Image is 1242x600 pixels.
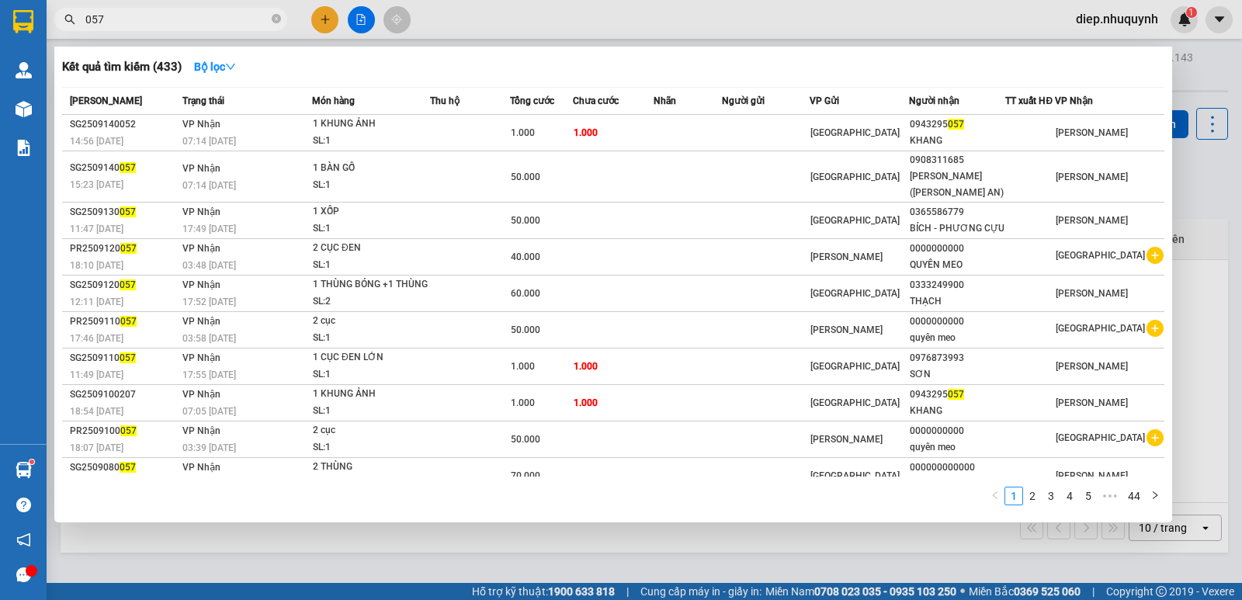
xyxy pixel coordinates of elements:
li: 3 [1042,487,1060,505]
li: 5 [1079,487,1098,505]
div: quyên meo [910,330,1005,346]
li: 2 [1023,487,1042,505]
div: 0908311685 [910,152,1005,168]
div: 0943295 [910,387,1005,403]
span: 18:10 [DATE] [70,260,123,271]
div: 2 CỤC ĐEN [313,240,429,257]
span: [GEOGRAPHIC_DATA] [1056,323,1145,334]
span: 1.000 [511,397,535,408]
div: 0365586779 [910,204,1005,220]
span: 057 [120,425,137,436]
span: plus-circle [1147,429,1164,446]
div: SƠN [910,366,1005,383]
span: 17:49 [DATE] [182,224,236,234]
div: 1 KHUNG ẢNH [313,386,429,403]
span: VP Nhận [182,163,220,174]
div: SL: 1 [313,476,429,493]
div: SL: 1 [313,439,429,456]
span: VP Nhận [1055,95,1093,106]
span: 11:49 [DATE] [70,369,123,380]
div: SG2509080 [70,460,178,476]
img: warehouse-icon [16,62,32,78]
img: logo-vxr [13,10,33,33]
span: 1.000 [574,361,598,372]
div: SL: 1 [313,220,429,238]
div: [PERSON_NAME] [910,476,1005,492]
span: 07:05 [DATE] [182,406,236,417]
div: SG2509130 [70,204,178,220]
div: 2 cục [313,422,429,439]
div: THẠCH [910,293,1005,310]
div: QUYÊN MEO [910,257,1005,273]
div: quyên meo [910,439,1005,456]
img: warehouse-icon [16,101,32,117]
span: 40.000 [511,251,540,262]
div: 1 KHUNG ẢNH [313,116,429,133]
span: Tổng cước [510,95,554,106]
span: plus-circle [1147,320,1164,337]
span: 1.000 [574,397,598,408]
span: 03:39 [DATE] [182,442,236,453]
span: 057 [120,162,136,173]
span: close-circle [272,12,281,27]
span: 11:47 [DATE] [70,224,123,234]
span: 07:14 [DATE] [182,136,236,147]
span: ••• [1098,487,1122,505]
li: Previous Page [986,487,1004,505]
span: Nhãn [654,95,676,106]
span: 057 [120,279,136,290]
li: 4 [1060,487,1079,505]
img: warehouse-icon [16,462,32,478]
span: Chưa cước [573,95,619,106]
span: message [16,567,31,582]
span: 15:23 [DATE] [70,179,123,190]
span: VP Nhận [182,352,220,363]
span: 1.000 [511,361,535,372]
span: 50.000 [511,434,540,445]
span: 50.000 [511,324,540,335]
span: [PERSON_NAME] [1056,172,1128,182]
span: search [64,14,75,25]
span: [GEOGRAPHIC_DATA] [810,397,900,408]
li: 44 [1122,487,1146,505]
a: 4 [1061,487,1078,505]
span: [GEOGRAPHIC_DATA] [810,127,900,138]
span: TT xuất HĐ [1005,95,1053,106]
span: [GEOGRAPHIC_DATA] [1056,432,1145,443]
span: VP Nhận [182,206,220,217]
div: PR2509100 [70,423,178,439]
div: 0976873993 [910,350,1005,366]
div: 000000000000 [910,460,1005,476]
span: Người gửi [722,95,765,106]
div: PR2509120 [70,241,178,257]
div: 1 THÙNG BÓNG +1 THÙNG [313,276,429,293]
span: left [990,491,1000,500]
div: [PERSON_NAME]([PERSON_NAME] AN) [910,168,1005,201]
div: SG2509110 [70,350,178,366]
span: VP Nhận [182,389,220,400]
span: 18:54 [DATE] [70,406,123,417]
div: SL: 1 [313,330,429,347]
span: VP Nhận [182,316,220,327]
span: 057 [120,352,136,363]
div: SL: 1 [313,257,429,274]
span: [GEOGRAPHIC_DATA] [810,361,900,372]
button: Bộ lọcdown [182,54,248,79]
span: Món hàng [312,95,355,106]
div: 0000000000 [910,423,1005,439]
div: 2 THÙNG [313,459,429,476]
span: [PERSON_NAME] [810,324,883,335]
span: [PERSON_NAME] [810,251,883,262]
h3: Kết quả tìm kiếm ( 433 ) [62,59,182,75]
div: SL: 1 [313,177,429,194]
span: 60.000 [511,288,540,299]
div: 0943295 [910,116,1005,133]
span: 057 [120,316,137,327]
span: [PERSON_NAME] [1056,288,1128,299]
span: [GEOGRAPHIC_DATA] [810,215,900,226]
span: Thu hộ [430,95,460,106]
strong: Bộ lọc [194,61,236,73]
span: 03:58 [DATE] [182,333,236,344]
span: 057 [948,389,964,400]
span: Trạng thái [182,95,224,106]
